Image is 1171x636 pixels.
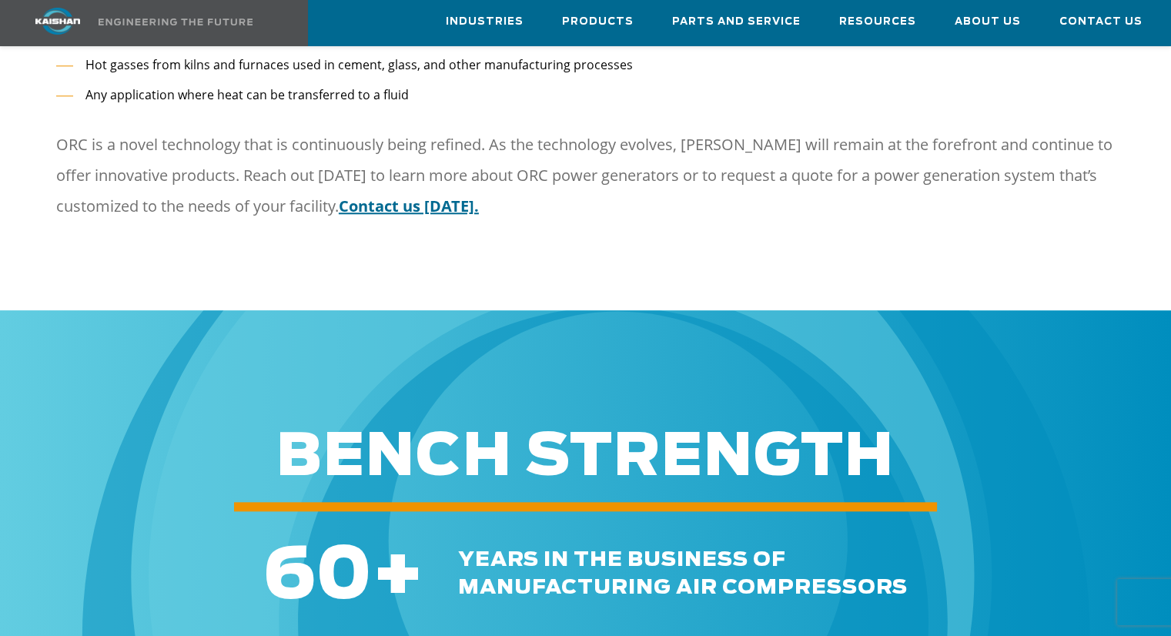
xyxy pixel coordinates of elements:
a: Contact Us [1059,1,1143,42]
span: Contact Us [1059,13,1143,31]
a: Industries [446,1,524,42]
span: About Us [955,13,1021,31]
a: About Us [955,1,1021,42]
span: + [372,541,424,612]
span: Parts and Service [672,13,801,31]
span: 60 [263,541,372,612]
a: Parts and Service [672,1,801,42]
li: Hot gasses from kilns and furnaces used in cement, glass, and other manufacturing processes [56,54,1115,76]
a: Contact us [DATE]. [339,196,479,216]
p: ORC is a novel technology that is continuously being refined. As the technology evolves, [PERSON_... [56,129,1115,222]
a: Resources [839,1,916,42]
a: Products [562,1,634,42]
span: Industries [446,13,524,31]
span: Resources [839,13,916,31]
span: Products [562,13,634,31]
img: Engineering the future [99,18,253,25]
li: Any application where heat can be transferred to a fluid [56,84,1115,106]
span: years in the business of manufacturing air compressors [458,550,908,598]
